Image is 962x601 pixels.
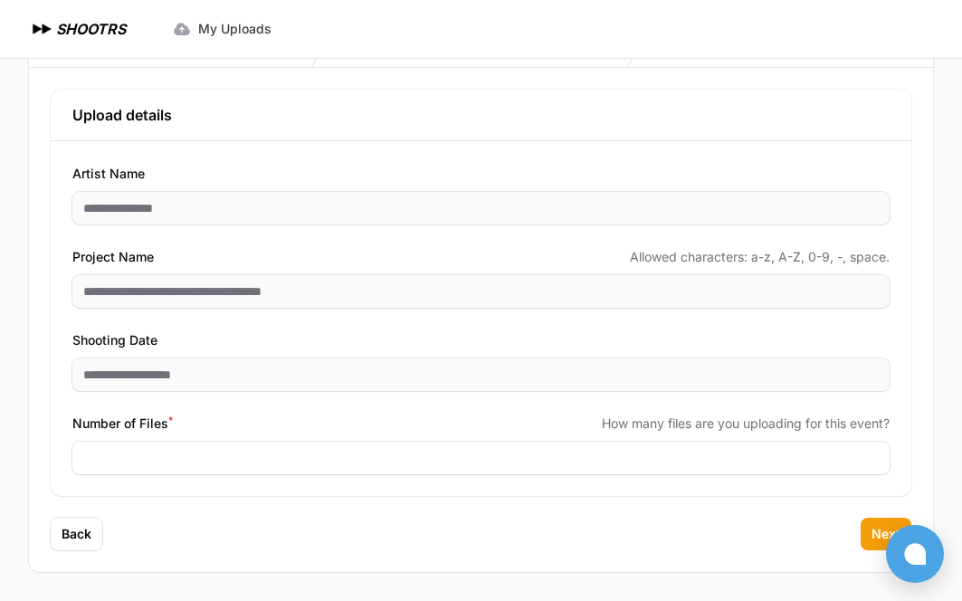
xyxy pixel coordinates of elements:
[56,18,126,40] h1: SHOOTRS
[198,20,271,38] span: My Uploads
[72,413,173,434] span: Number of Files
[602,415,890,433] span: How many files are you uploading for this event?
[886,525,944,583] button: Open chat window
[162,13,282,45] a: My Uploads
[630,248,890,266] span: Allowed characters: a-z, A-Z, 0-9, -, space.
[29,18,56,40] img: SHOOTRS
[62,525,91,543] span: Back
[861,518,911,550] button: Next
[72,163,145,185] span: Artist Name
[72,246,154,268] span: Project Name
[72,104,890,126] h3: Upload details
[72,329,157,351] span: Shooting Date
[29,18,126,40] a: SHOOTRS SHOOTRS
[872,525,900,543] span: Next
[51,518,102,550] button: Back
